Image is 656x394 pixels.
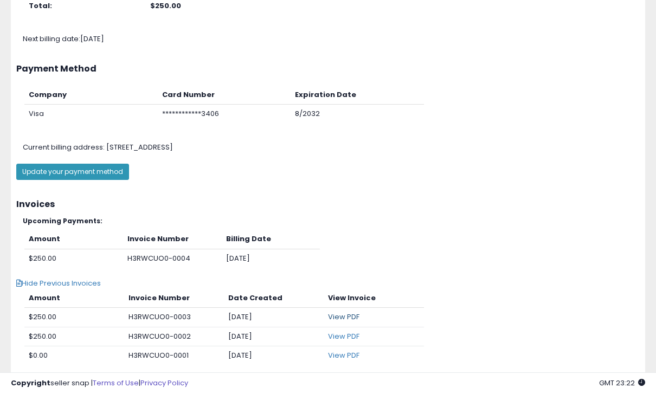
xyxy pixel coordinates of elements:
th: Invoice Number [124,289,224,308]
td: [DATE] [224,327,324,346]
span: 2025-08-13 23:22 GMT [599,378,645,388]
td: [DATE] [224,308,324,327]
th: Amount [24,289,124,308]
th: Date Created [224,289,324,308]
div: Next billing date: [DATE] [15,34,654,44]
a: Terms of Use [93,378,139,388]
td: H3RWCUO0-0002 [124,327,224,346]
button: Update your payment method [16,164,129,180]
td: H3RWCUO0-0003 [124,308,224,327]
a: View PDF [328,312,359,322]
h5: Upcoming Payments: [23,217,640,224]
th: Company [24,86,158,105]
th: Card Number [158,86,291,105]
td: $250.00 [24,249,123,268]
div: [STREET_ADDRESS] [15,143,654,153]
h3: Invoices [16,199,640,209]
td: Visa [24,105,158,124]
td: [DATE] [222,249,320,268]
td: H3RWCUO0-0004 [123,249,221,268]
h3: Payment Method [16,64,640,74]
td: 8/2032 [291,105,424,124]
span: Current billing address: [23,142,105,152]
th: Invoice Number [123,230,221,249]
th: View Invoice [324,289,423,308]
td: H3RWCUO0-0001 [124,346,224,365]
a: View PDF [328,331,359,341]
th: Billing Date [222,230,320,249]
a: View PDF [328,350,359,360]
td: $250.00 [24,308,124,327]
b: $250.00 [150,1,181,11]
td: $0.00 [24,346,124,365]
a: Privacy Policy [140,378,188,388]
td: $250.00 [24,327,124,346]
div: seller snap | | [11,378,188,389]
b: Total: [29,1,52,11]
td: [DATE] [224,346,324,365]
strong: Copyright [11,378,50,388]
span: Hide Previous Invoices [16,278,101,288]
th: Expiration Date [291,86,424,105]
th: Amount [24,230,123,249]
